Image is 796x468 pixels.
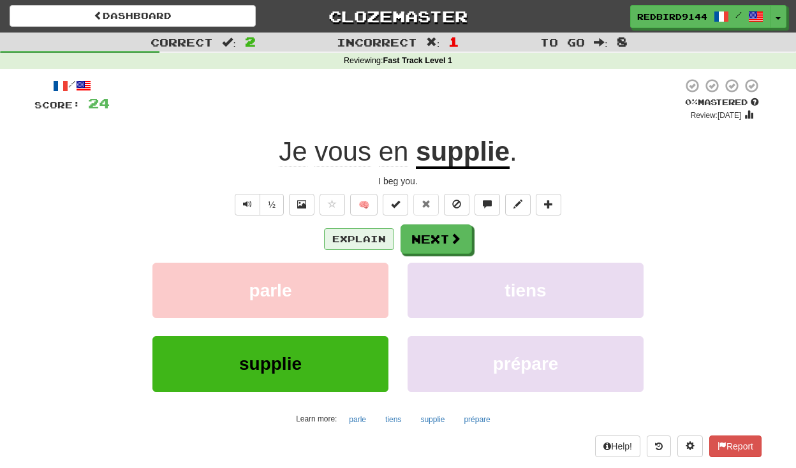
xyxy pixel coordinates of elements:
button: Show image (alt+x) [289,194,314,216]
button: parle [152,263,388,318]
button: supplie [152,336,388,391]
a: Dashboard [10,5,256,27]
span: vous [314,136,371,167]
span: supplie [239,354,302,374]
button: Add to collection (alt+a) [536,194,561,216]
span: prépare [493,354,559,374]
span: 0 % [685,97,698,107]
button: Discuss sentence (alt+u) [475,194,500,216]
button: Reset to 0% Mastered (alt+r) [413,194,439,216]
div: I beg you. [34,175,762,187]
button: prépare [457,410,497,429]
small: Learn more: [296,414,337,423]
button: Explain [324,228,394,250]
button: Round history (alt+y) [647,435,671,457]
small: Review: [DATE] [691,111,742,120]
div: / [34,78,110,94]
span: RedBird9144 [637,11,707,22]
span: : [222,37,236,48]
span: 24 [88,95,110,111]
button: Next [401,224,472,254]
button: ½ [260,194,284,216]
a: Clozemaster [275,5,521,27]
span: Correct [151,36,213,48]
span: . [510,136,517,166]
button: tiens [378,410,408,429]
button: prépare [408,336,644,391]
span: en [379,136,409,167]
div: Text-to-speech controls [232,194,284,216]
span: / [735,10,742,19]
span: tiens [505,281,546,300]
span: 1 [448,34,459,49]
span: Je [279,136,307,167]
button: Report [709,435,762,457]
button: Set this sentence to 100% Mastered (alt+m) [383,194,408,216]
span: : [594,37,608,48]
button: Help! [595,435,640,457]
a: RedBird9144 / [630,5,770,28]
span: Score: [34,99,80,110]
button: supplie [413,410,452,429]
button: tiens [408,263,644,318]
button: Favorite sentence (alt+f) [320,194,345,216]
button: Play sentence audio (ctl+space) [235,194,260,216]
span: To go [540,36,585,48]
span: parle [249,281,292,300]
div: Mastered [682,97,762,108]
strong: Fast Track Level 1 [383,56,453,65]
button: Ignore sentence (alt+i) [444,194,469,216]
span: Incorrect [337,36,417,48]
button: 🧠 [350,194,378,216]
span: 8 [617,34,628,49]
button: Edit sentence (alt+d) [505,194,531,216]
button: parle [342,410,373,429]
u: supplie [416,136,510,169]
span: : [426,37,440,48]
span: 2 [245,34,256,49]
